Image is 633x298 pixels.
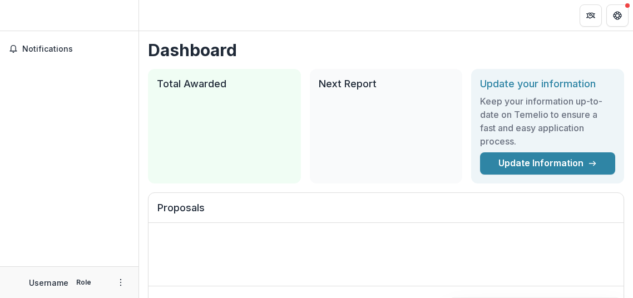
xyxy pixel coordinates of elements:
button: More [114,276,127,289]
span: Notifications [22,44,130,54]
h1: Dashboard [148,40,624,60]
p: Role [73,277,95,287]
button: Partners [580,4,602,27]
h2: Update your information [480,78,615,90]
h2: Next Report [319,78,454,90]
h2: Proposals [157,202,615,223]
button: Get Help [606,4,629,27]
p: Username [29,277,68,289]
h2: Total Awarded [157,78,292,90]
a: Update Information [480,152,615,175]
button: Notifications [4,40,134,58]
h3: Keep your information up-to-date on Temelio to ensure a fast and easy application process. [480,95,615,148]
